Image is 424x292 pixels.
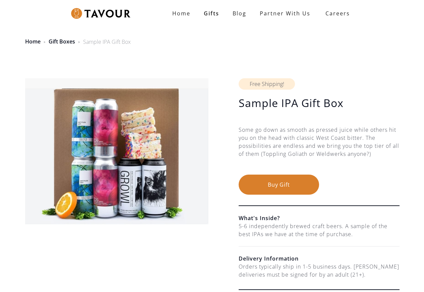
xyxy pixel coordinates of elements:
strong: Careers [325,7,350,20]
h6: Delivery Information [239,255,400,263]
a: Gift Boxes [49,38,75,45]
a: partner with us [253,7,317,20]
h6: What's Inside? [239,214,400,222]
a: Home [25,38,41,45]
strong: Home [172,10,190,17]
a: Careers [317,4,355,23]
div: Some go down as smooth as pressed juice while others hit you on the head with classic West Coast ... [239,126,400,175]
a: Home [166,7,197,20]
div: 5-6 independently brewed craft beers. A sample of the best IPAs we have at the time of purchase. [239,222,400,238]
button: Buy Gift [239,175,319,195]
a: Gifts [197,7,226,20]
div: Free Shipping! [239,78,295,90]
div: Orders typically ship in 1-5 business days. [PERSON_NAME] deliveries must be signed for by an adu... [239,263,400,279]
h1: Sample IPA Gift Box [239,96,400,110]
a: Blog [226,7,253,20]
div: Sample IPA Gift Box [83,38,131,46]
